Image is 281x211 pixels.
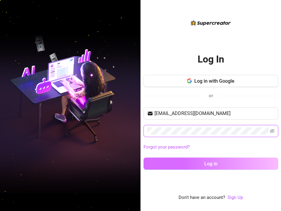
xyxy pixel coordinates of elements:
[228,195,243,200] a: Sign Up
[209,93,213,98] span: or
[179,194,225,201] span: Don't have an account?
[270,129,275,133] span: eye-invisible
[204,161,218,167] span: Log in
[154,110,275,117] input: Your email
[144,144,190,150] a: Forgot your password?
[144,158,278,170] button: Log in
[194,78,234,84] span: Log in with Google
[144,75,278,87] button: Log in with Google
[198,53,224,66] h2: Log In
[191,20,231,26] img: logo-BBDzfeDw.svg
[228,194,243,201] a: Sign Up
[144,144,278,151] a: Forgot your password?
